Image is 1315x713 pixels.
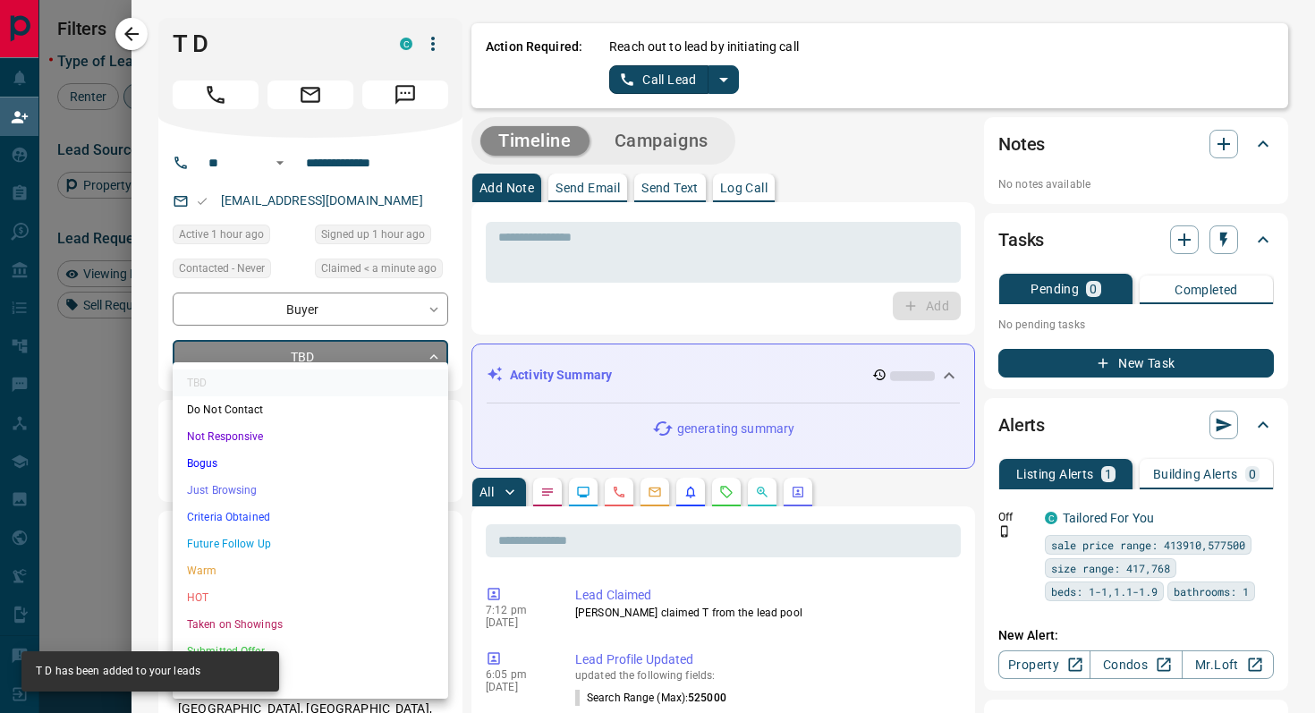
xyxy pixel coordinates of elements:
[173,477,448,504] li: Just Browsing
[173,638,448,665] li: Submitted Offer
[36,657,200,686] div: T D has been added to your leads
[173,504,448,531] li: Criteria Obtained
[173,396,448,423] li: Do Not Contact
[173,611,448,638] li: Taken on Showings
[173,584,448,611] li: HOT
[173,531,448,557] li: Future Follow Up
[173,423,448,450] li: Not Responsive
[173,557,448,584] li: Warm
[173,665,448,692] li: Client
[173,450,448,477] li: Bogus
